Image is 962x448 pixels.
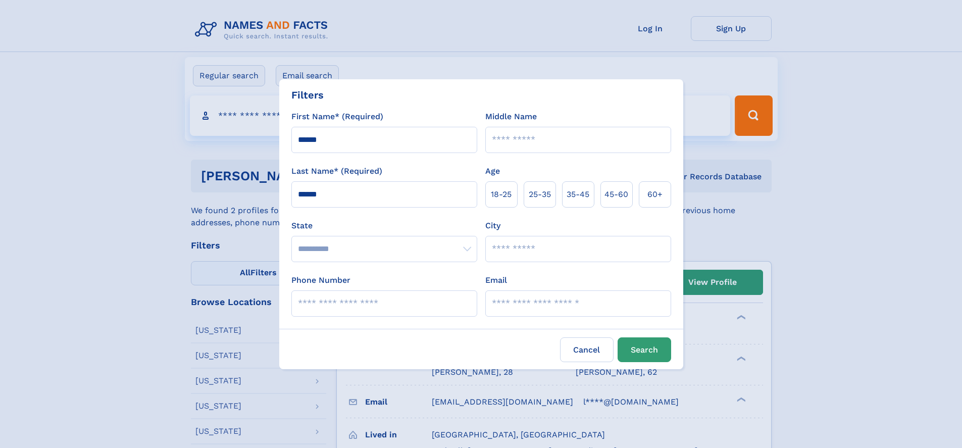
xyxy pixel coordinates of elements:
span: 18‑25 [491,188,512,201]
div: Filters [291,87,324,103]
label: Email [485,274,507,286]
label: First Name* (Required) [291,111,383,123]
label: Middle Name [485,111,537,123]
label: Age [485,165,500,177]
span: 25‑35 [529,188,551,201]
span: 60+ [647,188,663,201]
label: City [485,220,500,232]
label: Last Name* (Required) [291,165,382,177]
label: Phone Number [291,274,350,286]
span: 35‑45 [567,188,589,201]
button: Search [618,337,671,362]
span: 45‑60 [604,188,628,201]
label: State [291,220,477,232]
label: Cancel [560,337,614,362]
